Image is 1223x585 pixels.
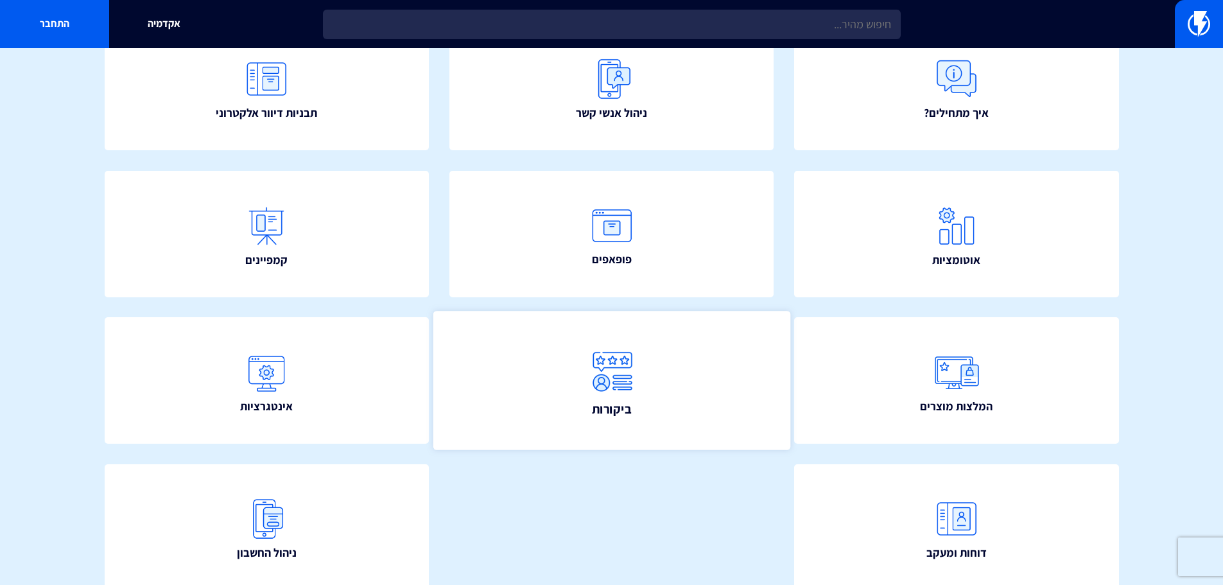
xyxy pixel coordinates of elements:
[105,171,429,297] a: קמפיינים
[433,311,790,450] a: ביקורות
[323,10,901,39] input: חיפוש מהיר...
[216,105,317,121] span: תבניות דיוור אלקטרוני
[449,24,774,151] a: ניהול אנשי קשר
[794,171,1119,297] a: אוטומציות
[794,24,1119,151] a: איך מתחילים?
[920,398,993,415] span: המלצות מוצרים
[449,171,774,297] a: פופאפים
[240,398,293,415] span: אינטגרציות
[592,400,632,418] span: ביקורות
[932,252,980,268] span: אוטומציות
[105,317,429,444] a: אינטגרציות
[245,252,288,268] span: קמפיינים
[237,545,297,561] span: ניהול החשבון
[105,24,429,151] a: תבניות דיוור אלקטרוני
[926,545,987,561] span: דוחות ומעקב
[794,317,1119,444] a: המלצות מוצרים
[592,251,632,268] span: פופאפים
[924,105,989,121] span: איך מתחילים?
[576,105,647,121] span: ניהול אנשי קשר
